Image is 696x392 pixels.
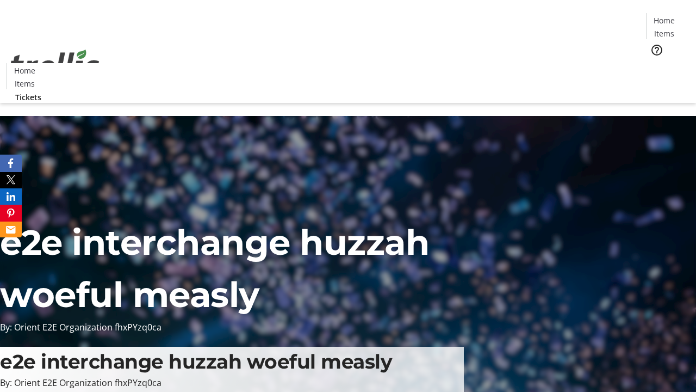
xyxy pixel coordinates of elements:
button: Help [646,39,668,61]
span: Items [654,28,674,39]
span: Home [654,15,675,26]
a: Home [647,15,681,26]
a: Tickets [646,63,689,75]
span: Items [15,78,35,89]
span: Home [14,65,35,76]
a: Tickets [7,91,50,103]
a: Items [7,78,42,89]
a: Items [647,28,681,39]
span: Tickets [655,63,681,75]
span: Tickets [15,91,41,103]
img: Orient E2E Organization fhxPYzq0ca's Logo [7,38,103,92]
a: Home [7,65,42,76]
